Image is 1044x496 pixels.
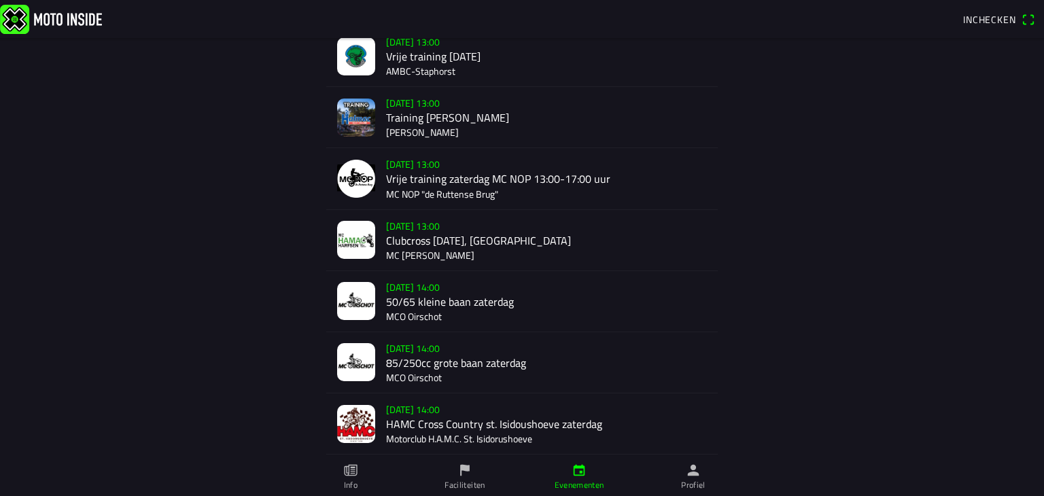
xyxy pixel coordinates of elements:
ion-icon: person [686,463,701,478]
img: N3lxsS6Zhak3ei5Q5MtyPEvjHqMuKUUTBqHB2i4g.png [337,99,375,137]
ion-label: Profiel [681,479,706,491]
ion-icon: paper [343,463,358,478]
ion-label: Info [344,479,358,491]
a: [DATE] 14:0050/65 kleine baan zaterdagMCO Oirschot [326,271,718,332]
img: SfzSeh9oCkTX9MR1RO8oSDbySvpUiWcHEjxqpivX.jpg [337,343,375,381]
a: [DATE] 13:00Vrije training zaterdag MC NOP 13:00-17:00 uurMC NOP "de Ruttense Brug" [326,148,718,209]
a: [DATE] 14:0085/250cc grote baan zaterdagMCO Oirschot [326,332,718,393]
a: [DATE] 14:00HAMC Cross Country st. Isidoushoeve zaterdagMotorclub H.A.M.C. St. Isidorushoeve [326,393,718,455]
ion-icon: flag [457,463,472,478]
ion-label: Evenementen [555,479,604,491]
a: [DATE] 13:00Training [PERSON_NAME][PERSON_NAME] [326,87,718,148]
img: NjdwpvkGicnr6oC83998ZTDUeXJJ29cK9cmzxz8K.png [337,160,375,198]
a: Incheckenqr scanner [956,7,1041,31]
img: IfAby9mKD8ktyPe5hoHROIXONCLjirIdTKIgzdDA.jpg [337,405,375,443]
a: [DATE] 13:00Clubcross [DATE], [GEOGRAPHIC_DATA]MC [PERSON_NAME] [326,210,718,271]
ion-icon: calendar [572,463,587,478]
img: mf9H8d1a5TKedy5ZUBjz7cfp0XTXDcWLaUn258t6.jpg [337,221,375,259]
img: LHdt34qjO8I1ikqy75xviT6zvODe0JOmFLV3W9KQ.jpeg [337,37,375,75]
img: bZK6ho4PrYmmPpNlb1Kjyc1KGzBJBAWnNVV4rUhg.jpg [337,282,375,320]
ion-label: Faciliteiten [445,479,485,491]
span: Inchecken [963,12,1016,26]
a: [DATE] 13:00Vrije training [DATE]AMBC-Staphorst [326,26,718,87]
